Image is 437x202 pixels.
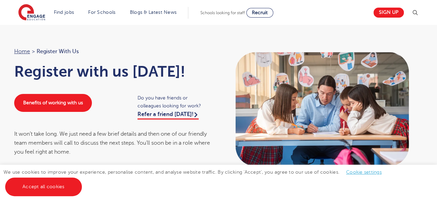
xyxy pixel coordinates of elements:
a: Blogs & Latest News [130,10,177,15]
span: Schools looking for staff [200,10,245,15]
a: Cookie settings [346,170,382,175]
a: Recruit [246,8,273,18]
a: Home [14,48,30,55]
nav: breadcrumb [14,47,212,56]
span: > [32,48,35,55]
span: Register with us [37,47,79,56]
img: Engage Education [18,4,45,21]
a: Sign up [373,8,404,18]
a: Refer a friend [DATE]! [137,111,199,119]
div: It won’t take long. We just need a few brief details and then one of our friendly team members wi... [14,129,212,157]
a: For Schools [88,10,115,15]
span: We use cookies to improve your experience, personalise content, and analyse website traffic. By c... [3,170,389,189]
a: Find jobs [54,10,74,15]
a: Accept all cookies [5,177,82,196]
h1: Register with us [DATE]! [14,63,212,80]
span: Do you have friends or colleagues looking for work? [137,94,212,110]
a: Benefits of working with us [14,94,92,112]
span: Recruit [252,10,268,15]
